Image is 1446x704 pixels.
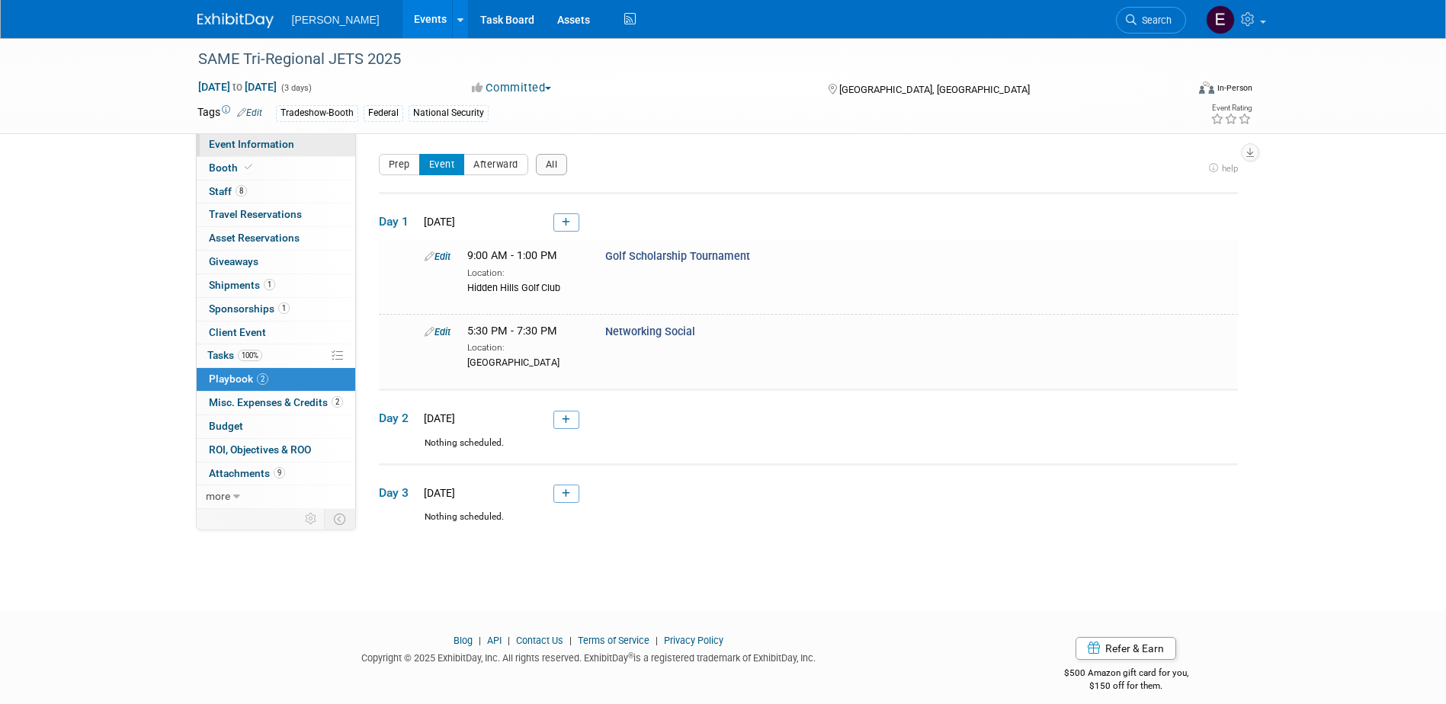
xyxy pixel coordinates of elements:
[1217,82,1252,94] div: In-Person
[605,250,750,263] span: Golf Scholarship Tournament
[605,325,695,338] span: Networking Social
[206,490,230,502] span: more
[425,326,450,338] a: Edit
[467,280,582,295] div: Hidden Hills Golf Club
[209,162,255,174] span: Booth
[419,412,455,424] span: [DATE]
[566,635,576,646] span: |
[197,298,355,321] a: Sponsorships1
[516,635,563,646] a: Contact Us
[379,410,417,427] span: Day 2
[197,133,355,156] a: Event Information
[209,255,258,267] span: Giveaways
[197,104,262,122] td: Tags
[209,396,343,408] span: Misc. Expenses & Credits
[264,279,275,290] span: 1
[324,509,355,529] td: Toggle Event Tabs
[230,81,245,93] span: to
[245,163,252,171] i: Booth reservation complete
[197,648,981,665] div: Copyright © 2025 ExhibitDay, Inc. All rights reserved. ExhibitDay is a registered trademark of Ex...
[197,181,355,203] a: Staff8
[209,208,302,220] span: Travel Reservations
[197,274,355,297] a: Shipments1
[298,509,325,529] td: Personalize Event Tab Strip
[209,279,275,291] span: Shipments
[454,635,473,646] a: Blog
[197,439,355,462] a: ROI, Objectives & ROO
[1199,82,1214,94] img: Format-Inperson.png
[278,302,290,314] span: 1
[379,154,420,175] button: Prep
[467,249,557,262] span: 9:00 AM - 1:00 PM
[209,185,247,197] span: Staff
[1137,14,1172,26] span: Search
[197,485,355,508] a: more
[364,105,403,121] div: Federal
[197,322,355,344] a: Client Event
[409,105,489,121] div: National Security
[839,84,1030,95] span: [GEOGRAPHIC_DATA], [GEOGRAPHIC_DATA]
[467,354,582,370] div: [GEOGRAPHIC_DATA]
[1076,637,1176,660] a: Refer & Earn
[207,349,262,361] span: Tasks
[475,635,485,646] span: |
[197,368,355,391] a: Playbook2
[209,443,311,456] span: ROI, Objectives & ROO
[487,635,502,646] a: API
[1210,104,1252,112] div: Event Rating
[1222,163,1238,174] span: help
[379,510,1238,537] div: Nothing scheduled.
[1206,5,1235,34] img: Emy Volk
[536,154,568,175] button: All
[628,651,633,660] sup: ®
[276,105,358,121] div: Tradeshow-Booth
[209,420,243,432] span: Budget
[419,154,465,175] button: Event
[463,154,528,175] button: Afterward
[332,396,343,408] span: 2
[197,462,355,485] a: Attachments9
[197,13,274,28] img: ExhibitDay
[257,373,268,385] span: 2
[209,232,300,244] span: Asset Reservations
[1003,657,1249,692] div: $500 Amazon gift card for you,
[197,203,355,226] a: Travel Reservations
[209,373,268,385] span: Playbook
[209,467,285,479] span: Attachments
[292,14,380,26] span: [PERSON_NAME]
[209,302,290,315] span: Sponsorships
[467,325,557,338] span: 5:30 PM - 7:30 PM
[467,339,582,354] div: Location:
[652,635,662,646] span: |
[379,485,417,501] span: Day 3
[379,437,1238,463] div: Nothing scheduled.
[1116,7,1186,34] a: Search
[197,344,355,367] a: Tasks100%
[467,264,582,280] div: Location:
[193,46,1163,73] div: SAME Tri-Regional JETS 2025
[238,350,262,361] span: 100%
[197,392,355,414] a: Misc. Expenses & Credits2
[425,251,450,262] a: Edit
[197,415,355,438] a: Budget
[197,80,277,94] span: [DATE] [DATE]
[197,157,355,180] a: Booth
[209,326,266,338] span: Client Event
[419,216,455,228] span: [DATE]
[379,213,417,230] span: Day 1
[504,635,514,646] span: |
[419,487,455,499] span: [DATE]
[197,227,355,250] a: Asset Reservations
[1003,680,1249,693] div: $150 off for them.
[209,138,294,150] span: Event Information
[280,83,312,93] span: (3 days)
[1096,79,1253,102] div: Event Format
[467,80,557,96] button: Committed
[197,251,355,274] a: Giveaways
[578,635,649,646] a: Terms of Service
[237,107,262,118] a: Edit
[664,635,723,646] a: Privacy Policy
[274,467,285,478] span: 9
[236,185,247,197] span: 8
